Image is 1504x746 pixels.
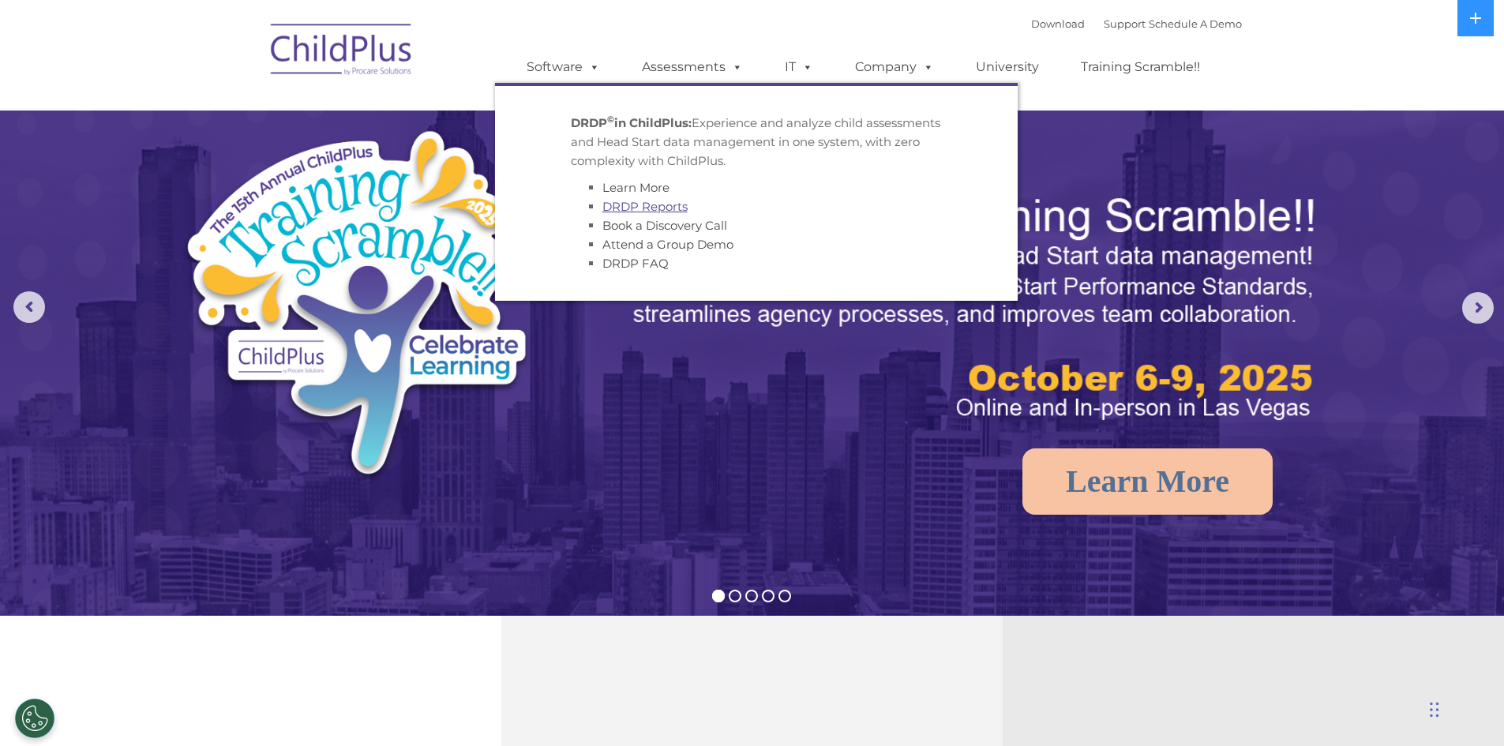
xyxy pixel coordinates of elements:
a: Company [839,51,950,83]
a: Download [1031,17,1085,30]
a: Schedule A Demo [1149,17,1242,30]
sup: © [607,114,614,125]
p: Experience and analyze child assessments and Head Start data management in one system, with zero ... [571,114,942,171]
font: | [1031,17,1242,30]
a: Training Scramble!! [1065,51,1216,83]
a: Support [1104,17,1146,30]
a: Learn More [1022,448,1273,515]
button: Cookies Settings [15,699,54,738]
span: Last name [219,104,268,116]
strong: DRDP in ChildPlus: [571,115,692,130]
span: Phone number [219,169,287,181]
a: Learn More [602,180,669,195]
a: DRDP FAQ [602,256,669,271]
div: Drag [1430,686,1439,733]
a: Attend a Group Demo [602,237,733,252]
img: ChildPlus by Procare Solutions [263,13,421,92]
a: University [960,51,1055,83]
a: IT [769,51,829,83]
iframe: Chat Widget [1246,575,1504,746]
a: DRDP Reports [602,199,688,214]
a: Software [511,51,616,83]
a: Book a Discovery Call [602,218,727,233]
a: Assessments [626,51,759,83]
